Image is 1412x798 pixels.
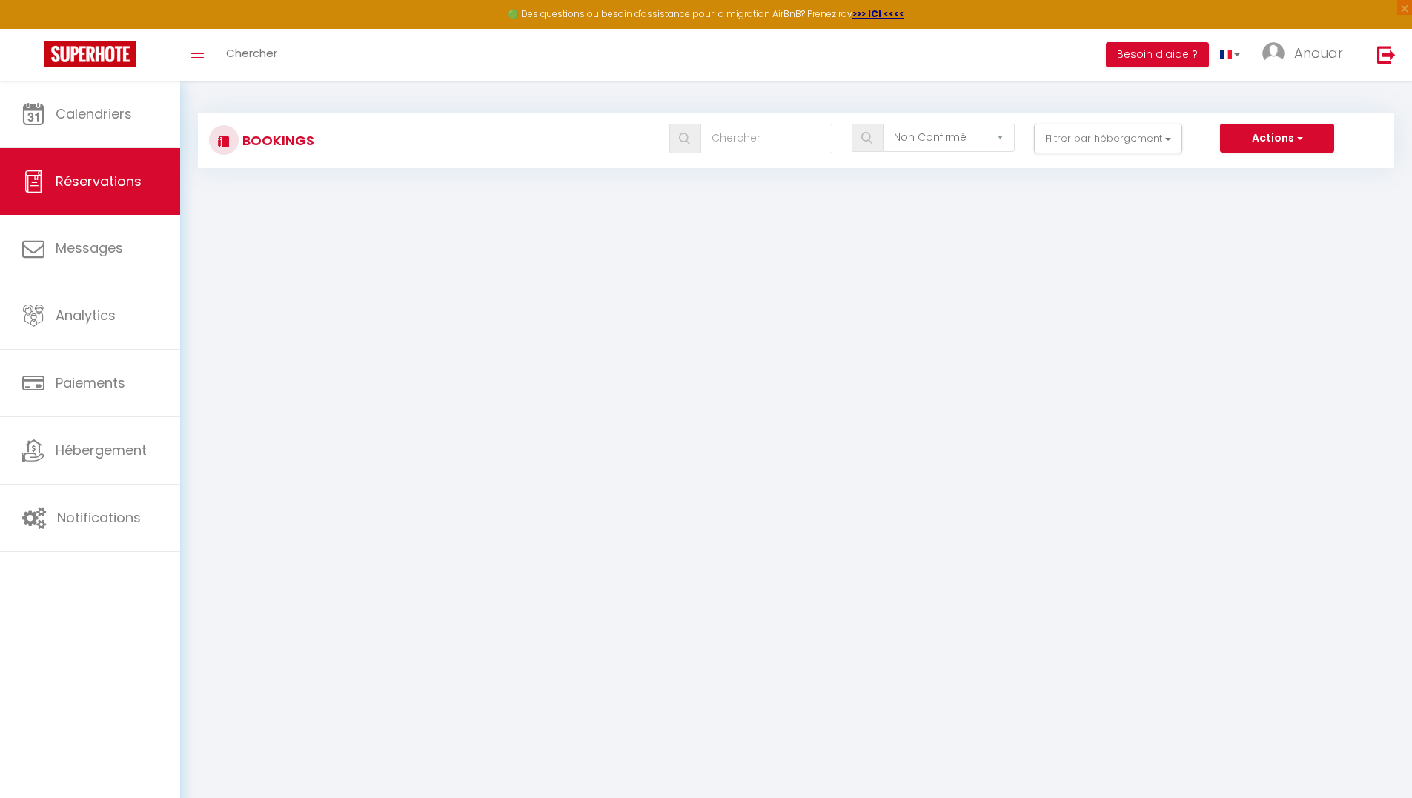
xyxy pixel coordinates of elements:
[56,441,147,459] span: Hébergement
[1251,29,1362,81] a: ... Anouar
[1294,44,1343,62] span: Anouar
[56,239,123,257] span: Messages
[1262,42,1285,64] img: ...
[1106,42,1209,67] button: Besoin d'aide ?
[1220,124,1334,153] button: Actions
[56,104,132,123] span: Calendriers
[56,373,125,392] span: Paiements
[56,172,142,190] span: Réservations
[1377,45,1396,64] img: logout
[44,41,136,67] img: Super Booking
[239,124,314,157] h3: Bookings
[215,29,288,81] a: Chercher
[1034,124,1182,153] button: Filtrer par hébergement
[226,45,277,61] span: Chercher
[57,508,141,527] span: Notifications
[852,7,904,20] a: >>> ICI <<<<
[56,306,116,325] span: Analytics
[700,124,832,153] input: Chercher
